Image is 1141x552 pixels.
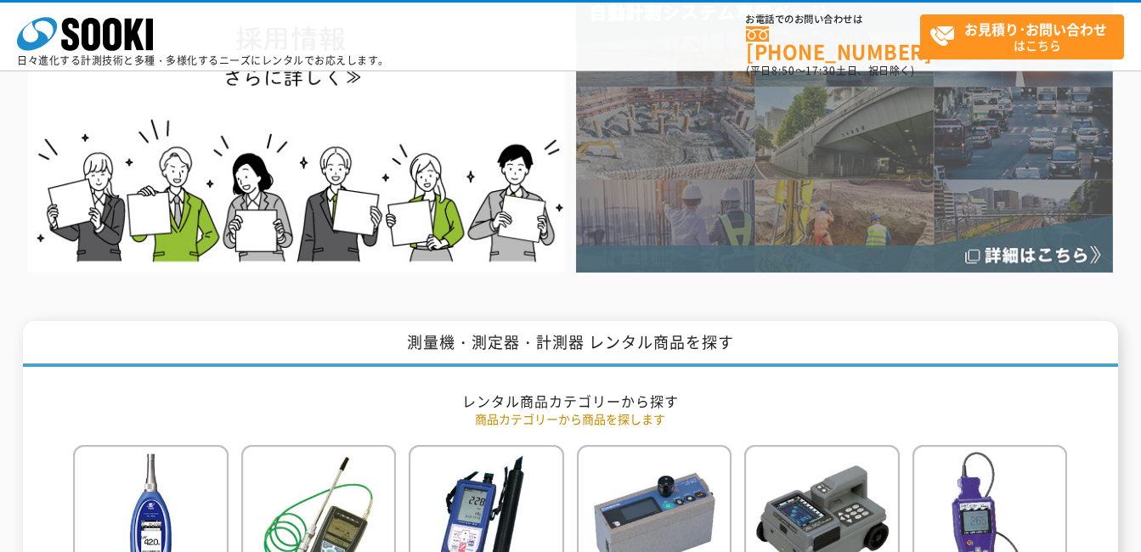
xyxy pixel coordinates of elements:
[746,63,914,78] span: (平日 ～ 土日、祝日除く)
[920,14,1124,59] a: お見積り･お問い合わせはこちら
[746,14,920,25] span: お電話でのお問い合わせは
[771,63,795,78] span: 8:50
[805,63,836,78] span: 17:30
[73,392,1067,410] h2: レンタル商品カテゴリーから探す
[23,321,1118,368] h1: 測量機・測定器・計測器 レンタル商品を探す
[929,15,1123,58] span: はこちら
[17,55,389,65] p: 日々進化する計測技術と多種・多様化するニーズにレンタルでお応えします。
[746,26,920,61] a: [PHONE_NUMBER]
[964,19,1107,39] strong: お見積り･お問い合わせ
[73,410,1067,428] p: 商品カテゴリーから商品を探します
